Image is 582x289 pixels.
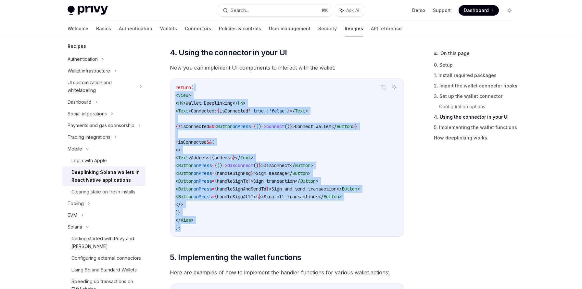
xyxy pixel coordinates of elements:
a: Login with Apple [62,155,145,166]
span: Here are examples of how to implement the handler functions for various wallet actions: [170,268,404,277]
span: address [214,155,233,161]
div: Solana [68,223,82,231]
span: < [175,170,178,176]
a: Security [318,21,337,36]
span: > [188,108,191,114]
a: Deeplinking Solana wallets in React Native applications [62,166,145,186]
span: > [305,108,308,114]
span: = [212,163,214,168]
div: Search... [231,7,249,14]
span: Text [178,155,188,161]
span: </ [290,163,295,168]
span: <> [175,147,181,153]
span: disconnect [227,163,253,168]
div: EVM [68,211,77,219]
span: { [214,186,217,192]
a: 2. Import the wallet connector hooks [434,81,520,91]
span: > [251,178,253,184]
span: = [212,186,214,192]
a: 4. Using the connector in your UI [434,112,520,122]
span: { [253,124,256,129]
span: Button [178,178,194,184]
div: Configuring external connectors [71,254,141,262]
span: Ask AI [346,7,359,14]
span: > [253,170,256,176]
span: 5. Implementing the wallet functions [170,252,301,263]
button: Toggle dark mode [504,5,514,16]
span: ? [248,108,251,114]
span: > [183,100,186,106]
span: => [222,163,227,168]
img: light logo [68,6,108,15]
div: Clearing state on fresh installs [71,188,135,196]
span: > [292,124,295,129]
span: return [175,85,191,90]
a: Recipes [345,21,363,36]
span: Button [336,124,352,129]
a: API reference [371,21,402,36]
div: Getting started with Privy and [PERSON_NAME] [71,235,142,250]
span: } [248,178,251,184]
span: Connected: [191,108,217,114]
div: Deeplinking Solana wallets in React Native applications [71,168,142,184]
span: < [175,163,178,168]
span: Button [323,194,339,200]
span: isConnected [220,108,248,114]
span: Button [342,186,357,192]
span: } [251,170,253,176]
span: { [217,108,220,114]
a: 0. Setup [434,60,520,70]
span: </ [331,124,336,129]
span: = [212,178,214,184]
a: User management [269,21,310,36]
span: { [175,139,178,145]
span: < [175,186,178,192]
span: ) [175,209,178,215]
div: Authentication [68,55,98,63]
span: Text [295,108,305,114]
span: isConnected [181,124,209,129]
span: > [191,217,194,223]
div: Login with Apple [71,157,107,164]
a: Getting started with Privy and [PERSON_NAME] [62,233,145,252]
div: UI customization and whitelabeling [68,79,136,94]
span: 'false' [269,108,287,114]
span: > [357,186,360,192]
span: { [212,155,214,161]
a: 5. Implementing the wallet functions [434,122,520,133]
a: Connectors [185,21,211,36]
a: Using Solana Standard Wallets [62,264,145,276]
span: } [259,163,261,168]
span: </ [295,178,300,184]
span: handleSignAndSendTx [217,186,266,192]
span: < [175,194,178,200]
span: () [217,163,222,168]
span: handleSignMsg [217,170,251,176]
span: H4 [178,100,183,106]
span: > [316,178,318,184]
span: 'true' [251,108,266,114]
span: Dashboard [464,7,489,14]
span: < [214,124,217,129]
span: < [175,178,178,184]
span: () [253,163,259,168]
button: Ask AI [390,83,399,91]
span: > [308,170,310,176]
a: Authentication [119,21,152,36]
span: => [261,124,266,129]
span: 4. Using the connector in your UI [170,47,287,58]
span: handleSignTx [217,178,248,184]
span: ( [191,85,194,90]
a: Clearing state on fresh installs [62,186,145,198]
div: Trading integrations [68,133,110,141]
span: } [355,124,357,129]
span: { [175,124,178,129]
span: ( [212,139,214,145]
span: > [269,186,272,192]
span: ⌘ K [321,8,328,13]
button: Search...⌘K [218,5,332,16]
a: How deeplinking works [434,133,520,143]
span: Sign transaction [253,178,295,184]
span: Button [292,170,308,176]
span: } [233,155,235,161]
